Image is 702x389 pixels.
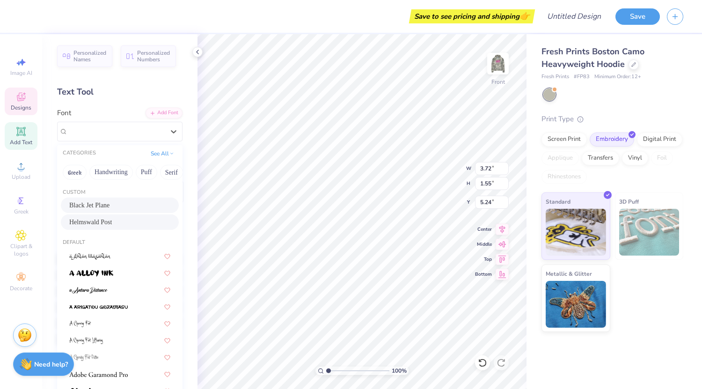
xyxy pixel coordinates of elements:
[69,270,113,277] img: a Alloy Ink
[146,108,183,118] div: Add Font
[546,281,606,328] img: Metallic & Glitter
[57,189,183,197] div: Custom
[475,256,492,263] span: Top
[69,287,108,294] img: a Antara Distance
[69,354,98,361] img: A Charming Font Outline
[89,165,133,180] button: Handwriting
[69,338,103,344] img: A Charming Font Leftleaning
[541,170,587,184] div: Rhinestones
[69,304,128,310] img: a Arigatou Gozaimasu
[475,226,492,233] span: Center
[11,104,31,111] span: Designs
[615,8,660,25] button: Save
[137,50,170,63] span: Personalized Numbers
[148,149,177,158] button: See All
[10,285,32,292] span: Decorate
[10,139,32,146] span: Add Text
[651,151,673,165] div: Foil
[34,360,68,369] strong: Need help?
[69,253,111,260] img: a Ahlan Wasahlan
[541,132,587,147] div: Screen Print
[582,151,619,165] div: Transfers
[541,46,644,70] span: Fresh Prints Boston Camo Heavyweight Hoodie
[519,10,530,22] span: 👉
[574,73,590,81] span: # FP83
[57,86,183,98] div: Text Tool
[411,9,533,23] div: Save to see pricing and shipping
[619,209,680,256] img: 3D Puff
[540,7,608,26] input: Untitled Design
[619,197,639,206] span: 3D Puff
[392,367,407,375] span: 100 %
[69,371,128,378] img: Adobe Garamond Pro
[160,165,183,180] button: Serif
[69,321,91,327] img: A Charming Font
[57,108,71,118] label: Font
[546,209,606,256] img: Standard
[489,54,507,73] img: Front
[541,151,579,165] div: Applique
[475,241,492,248] span: Middle
[475,271,492,278] span: Bottom
[73,50,107,63] span: Personalized Names
[590,132,634,147] div: Embroidery
[136,165,157,180] button: Puff
[491,78,505,86] div: Front
[12,173,30,181] span: Upload
[546,197,570,206] span: Standard
[637,132,682,147] div: Digital Print
[622,151,648,165] div: Vinyl
[10,69,32,77] span: Image AI
[69,200,110,210] span: Black Jet Plane
[69,217,112,227] span: Helmswald Post
[63,149,96,157] div: CATEGORIES
[594,73,641,81] span: Minimum Order: 12 +
[541,114,683,125] div: Print Type
[546,269,592,279] span: Metallic & Glitter
[57,239,183,247] div: Default
[63,165,87,180] button: Greek
[541,73,569,81] span: Fresh Prints
[14,208,29,215] span: Greek
[5,242,37,257] span: Clipart & logos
